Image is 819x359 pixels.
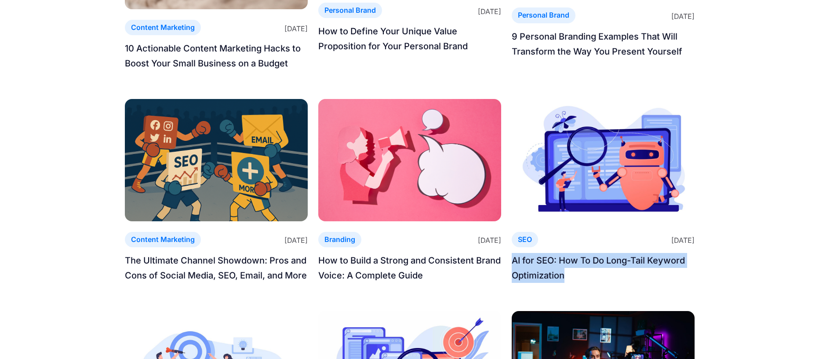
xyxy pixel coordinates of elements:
a: 9 Personal Branding Examples That Will Transform the Way You Present Yourself [512,29,695,59]
p: [DATE] [478,232,501,246]
p: Personal Brand [518,9,569,21]
p: SEO [518,234,532,245]
p: Content Marketing [131,234,195,245]
p: Branding [324,234,355,245]
p: [DATE] [671,232,695,246]
a: AI for SEO: How To Do Long-Tail Keyword Optimization [512,253,695,283]
a: How to Define Your Unique Value Proposition for Your Personal Brand [318,24,501,54]
p: [DATE] [671,8,695,22]
a: How to Build a Strong and Consistent Brand Voice: A Complete Guide [318,253,501,283]
iframe: Drift Widget Chat Controller [775,315,808,348]
p: Content Marketing [131,22,195,33]
p: [DATE] [284,232,308,246]
a: 10 Actionable Content Marketing Hacks to Boost Your Small Business on a Budget [125,41,308,71]
a: The Ultimate Channel Showdown: Pros and Cons of Social Media, SEO, Email, and More [125,253,308,283]
p: Personal Brand [324,4,376,16]
p: [DATE] [284,21,308,35]
p: [DATE] [478,4,501,18]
